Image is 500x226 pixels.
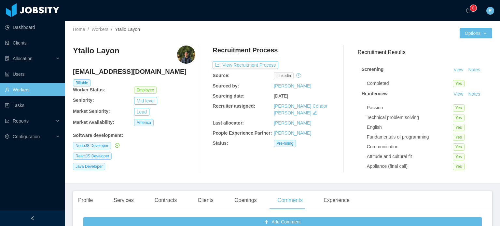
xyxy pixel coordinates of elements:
[111,27,112,32] span: /
[213,61,278,69] button: icon: exportView Recruitment Process
[272,191,308,209] div: Comments
[358,48,492,56] h3: Recruitment Results
[213,103,255,109] b: Recruiter assigned:
[367,80,453,87] div: Completed
[213,83,239,88] b: Sourced by:
[213,120,244,126] b: Last allocator:
[213,93,244,99] b: Sourcing date:
[134,97,157,105] button: Mid level
[73,87,105,92] b: Worker Status:
[367,124,453,131] div: English
[362,91,388,96] strong: Hr interview
[73,46,119,56] h3: Ytallo Layon
[114,143,119,148] a: icon: check-circle
[318,191,355,209] div: Experience
[73,153,112,160] span: ReactJS Developer
[460,28,492,38] button: Optionsicon: down
[274,72,294,79] span: linkedin
[5,99,60,112] a: icon: profileTasks
[91,27,108,32] a: Workers
[367,143,453,150] div: Communication
[115,143,119,148] i: icon: check-circle
[367,163,453,170] div: Appliance (final call)
[229,191,262,209] div: Openings
[73,142,111,149] span: NodeJS Developer
[453,114,465,121] span: Yes
[465,66,483,74] button: Notes
[134,86,157,94] span: Employee
[213,73,229,78] b: Source:
[5,36,60,49] a: icon: auditClients
[115,27,140,32] span: Ytallo Layon
[451,91,465,97] a: View
[465,8,470,13] i: icon: bell
[88,27,89,32] span: /
[213,130,272,136] b: People Experience Partner:
[13,134,40,139] span: Configuration
[362,67,384,72] strong: Screening
[296,73,301,78] i: icon: history
[274,93,288,99] span: [DATE]
[453,134,465,141] span: Yes
[5,134,9,139] i: icon: setting
[5,56,9,61] i: icon: solution
[192,191,219,209] div: Clients
[453,104,465,112] span: Yes
[134,108,149,116] button: Lead
[108,191,139,209] div: Services
[274,103,327,115] a: [PERSON_NAME] Cóndor [PERSON_NAME]
[73,98,94,103] b: Seniority:
[13,118,29,124] span: Reports
[453,143,465,151] span: Yes
[367,153,453,160] div: Attitude and cultural fit
[213,46,278,55] h4: Recruitment Process
[274,83,311,88] a: [PERSON_NAME]
[274,140,296,147] span: Pre-hiring
[73,67,195,76] h4: [EMAIL_ADDRESS][DOMAIN_NAME]
[73,191,98,209] div: Profile
[453,124,465,131] span: Yes
[453,163,465,170] span: Yes
[177,46,195,64] img: e92db7d7-c6ea-4335-9904-ce647fca6a5a_664cf1709cbfa-400w.png
[451,67,465,72] a: View
[5,21,60,34] a: icon: pie-chartDashboard
[274,120,311,126] a: [PERSON_NAME]
[465,90,483,98] button: Notes
[5,68,60,81] a: icon: robotUsers
[312,111,317,115] i: icon: edit
[274,130,311,136] a: [PERSON_NAME]
[5,83,60,96] a: icon: userWorkers
[367,134,453,140] div: Fundamentals of programming
[453,153,465,160] span: Yes
[367,114,453,121] div: Technical problem solving
[73,27,85,32] a: Home
[73,163,105,170] span: Java Developer
[73,79,91,86] span: Billable
[134,119,154,126] span: America
[470,5,477,11] sup: 0
[149,191,182,209] div: Contracts
[367,104,453,111] div: Passion
[5,119,9,123] i: icon: line-chart
[73,120,114,125] b: Market Availability:
[13,56,33,61] span: Allocation
[453,80,465,87] span: Yes
[489,7,492,15] span: E
[73,133,123,138] b: Software development :
[73,109,110,114] b: Market Seniority:
[213,140,228,146] b: Status:
[213,62,278,68] a: icon: exportView Recruitment Process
